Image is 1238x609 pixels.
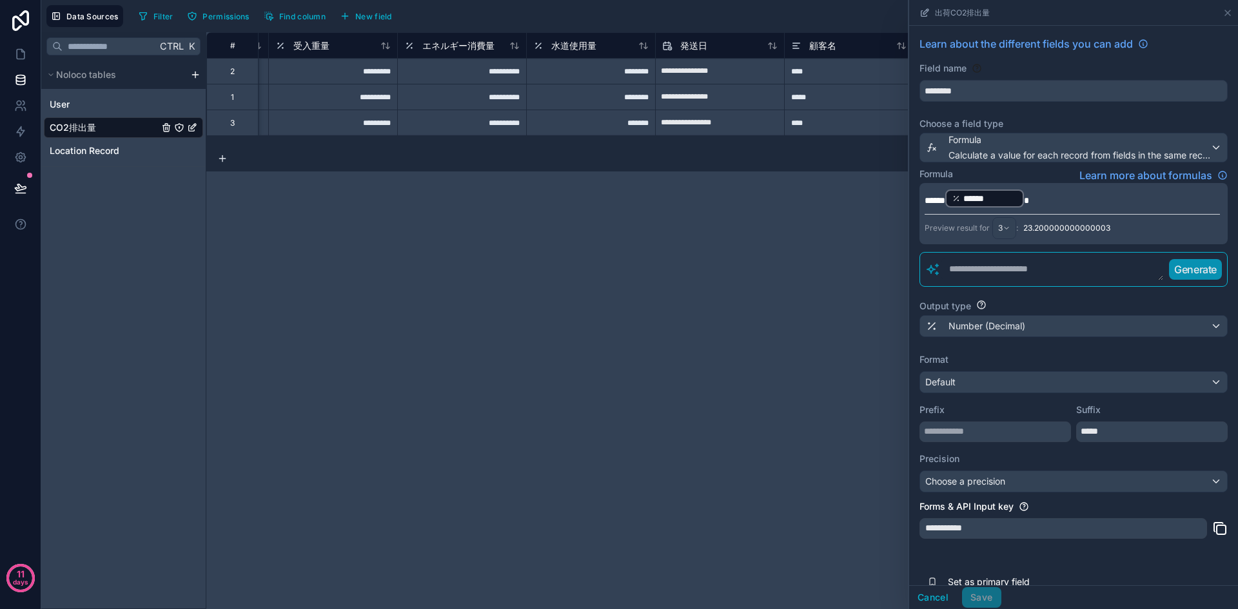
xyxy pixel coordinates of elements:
[217,41,248,50] div: #
[230,118,235,128] div: 3
[919,500,1014,513] label: Forms & API Input key
[133,6,178,26] button: Filter
[925,376,956,387] span: Default
[335,6,397,26] button: New field
[1023,223,1110,233] span: 23.200000000000003
[159,38,185,54] span: Ctrl
[948,133,1210,146] span: Formula
[230,66,235,77] div: 2
[948,149,1210,162] span: Calculate a value for each record from fields in the same record
[919,403,1071,416] label: Prefix
[13,573,28,591] p: days
[919,117,1228,130] label: Choose a field type
[919,36,1133,52] span: Learn about the different fields you can add
[919,371,1228,393] button: Default
[1174,262,1217,277] p: Generate
[231,92,234,102] div: 1
[66,12,119,21] span: Data Sources
[919,300,971,313] label: Output type
[259,6,330,26] button: Find column
[919,62,967,75] label: Field name
[1169,259,1222,280] button: Generate
[925,476,1005,487] span: Choose a precision
[919,133,1228,162] button: FormulaCalculate a value for each record from fields in the same record
[279,12,326,21] span: Find column
[909,587,957,608] button: Cancel
[919,568,1228,596] button: Set as primary field
[551,39,596,52] span: 水道使用量
[422,39,495,52] span: エネルギー消費量
[919,470,1228,492] button: Choose a precision
[187,42,196,51] span: K
[925,217,1018,239] div: Preview result for :
[1076,403,1228,416] label: Suffix
[1079,168,1212,183] span: Learn more about formulas
[202,12,249,21] span: Permissions
[919,315,1228,337] button: Number (Decimal)
[293,39,329,52] span: 受入重量
[182,6,253,26] button: Permissions
[355,12,392,21] span: New field
[948,575,1134,588] span: Set as primary field
[809,39,836,52] span: 顧客名
[153,12,173,21] span: Filter
[46,5,123,27] button: Data Sources
[680,39,707,52] span: 発送日
[998,223,1003,233] span: 3
[919,36,1148,52] a: Learn about the different fields you can add
[919,452,1228,465] label: Precision
[17,568,25,581] p: 11
[992,217,1016,239] button: 3
[1079,168,1228,183] a: Learn more about formulas
[948,320,1025,333] span: Number (Decimal)
[182,6,259,26] a: Permissions
[919,353,1228,366] label: Format
[919,168,953,180] label: Formula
